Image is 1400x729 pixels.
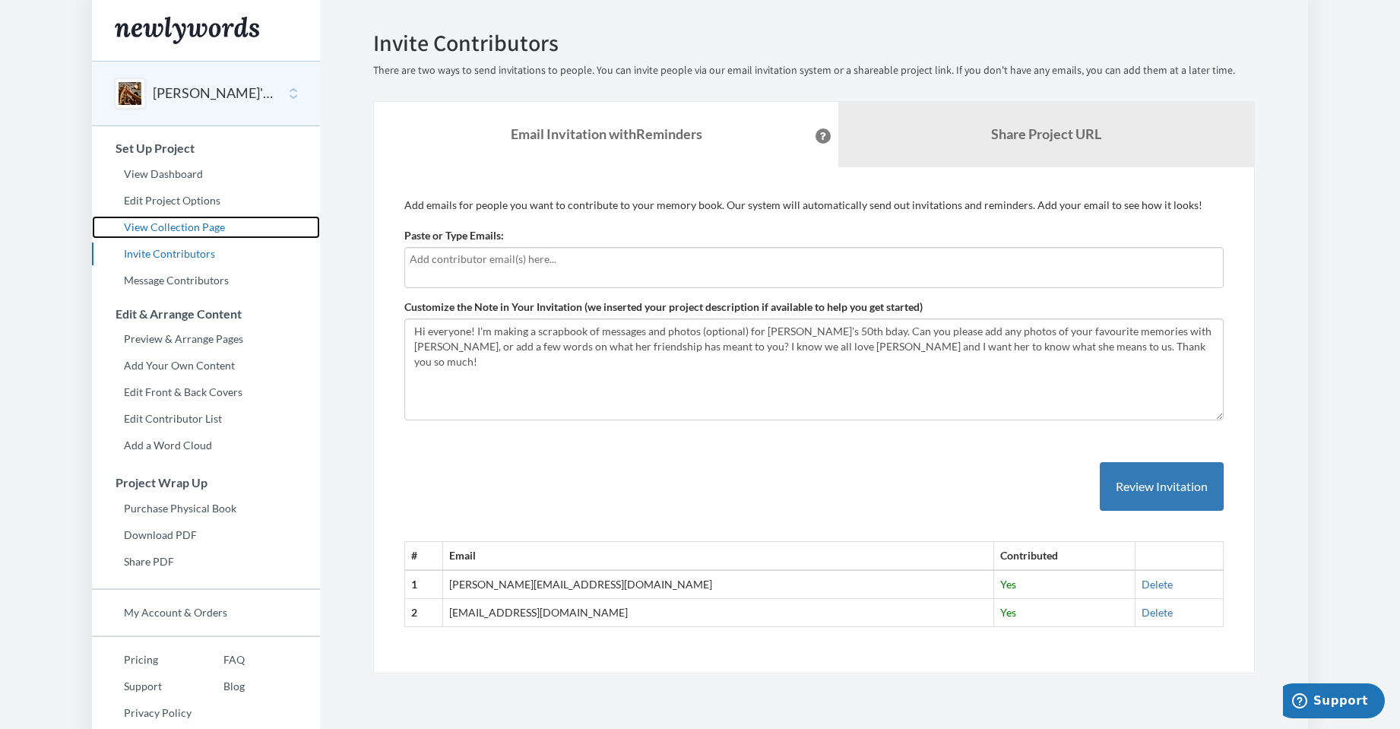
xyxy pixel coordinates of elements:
th: Contributed [994,542,1136,570]
th: 2 [405,599,443,627]
a: Share PDF [92,550,320,573]
img: Newlywords logo [115,17,259,44]
a: Purchase Physical Book [92,497,320,520]
a: Preview & Arrange Pages [92,328,320,350]
a: Invite Contributors [92,242,320,265]
th: # [405,542,443,570]
a: Message Contributors [92,269,320,292]
textarea: Hi everyone! I'm making a scrapbook of messages and photos (optional) for [PERSON_NAME]'s 50th bd... [404,319,1224,420]
a: Pricing [92,648,192,671]
b: Share Project URL [991,125,1101,142]
a: Support [92,675,192,698]
th: 1 [405,570,443,598]
td: [EMAIL_ADDRESS][DOMAIN_NAME] [442,599,993,627]
span: Yes [1000,578,1016,591]
input: Add contributor email(s) here... [410,251,1218,268]
td: [PERSON_NAME][EMAIL_ADDRESS][DOMAIN_NAME] [442,570,993,598]
a: FAQ [192,648,245,671]
p: There are two ways to send invitations to people. You can invite people via our email invitation ... [373,63,1255,78]
a: Blog [192,675,245,698]
a: Edit Contributor List [92,407,320,430]
h2: Invite Contributors [373,30,1255,55]
a: Edit Front & Back Covers [92,381,320,404]
label: Paste or Type Emails: [404,228,504,243]
p: Add emails for people you want to contribute to your memory book. Our system will automatically s... [404,198,1224,213]
button: Review Invitation [1100,462,1224,512]
a: Download PDF [92,524,320,547]
a: Edit Project Options [92,189,320,212]
a: Delete [1142,606,1173,619]
a: View Collection Page [92,216,320,239]
a: Add Your Own Content [92,354,320,377]
a: View Dashboard [92,163,320,185]
label: Customize the Note in Your Invitation (we inserted your project description if available to help ... [404,300,923,315]
th: Email [442,542,993,570]
a: Delete [1142,578,1173,591]
iframe: Opens a widget where you can chat to one of our agents [1283,683,1385,721]
strong: Email Invitation with Reminders [511,125,702,142]
span: Yes [1000,606,1016,619]
button: [PERSON_NAME]'s 50th bday! [153,84,276,103]
a: Privacy Policy [92,702,192,724]
h3: Edit & Arrange Content [93,307,320,321]
a: My Account & Orders [92,601,320,624]
h3: Set Up Project [93,141,320,155]
h3: Project Wrap Up [93,476,320,490]
a: Add a Word Cloud [92,434,320,457]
